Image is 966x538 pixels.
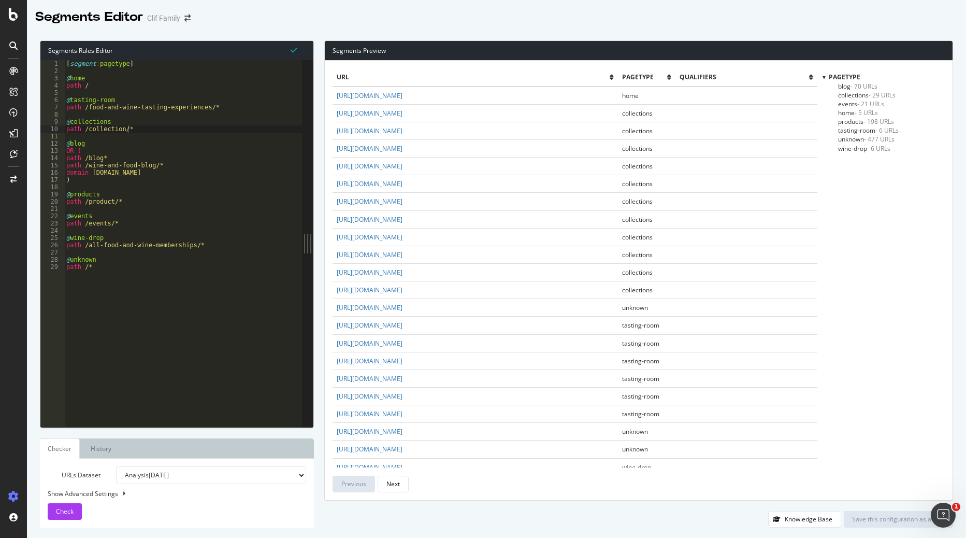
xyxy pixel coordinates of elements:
[337,197,402,206] a: [URL][DOMAIN_NAME]
[622,109,653,118] span: collections
[952,503,960,511] span: 1
[40,140,65,147] div: 12
[838,91,896,100] span: Click to filter pagetype on collections
[337,409,402,418] a: [URL][DOMAIN_NAME]
[337,91,402,100] a: [URL][DOMAIN_NAME]
[622,144,653,153] span: collections
[40,191,65,198] div: 19
[337,109,402,118] a: [URL][DOMAIN_NAME]
[40,67,65,75] div: 2
[40,104,65,111] div: 7
[40,205,65,213] div: 21
[875,126,899,135] span: - 6 URLs
[291,45,297,55] span: Syntax is valid
[40,227,65,234] div: 24
[622,427,648,436] span: unknown
[40,466,108,484] label: URLs Dataset
[40,234,65,242] div: 25
[147,13,180,23] div: Clif Family
[40,111,65,118] div: 8
[40,133,65,140] div: 11
[867,144,890,153] span: - 6 URLs
[680,73,809,81] span: qualifiers
[82,438,120,459] a: History
[40,118,65,125] div: 9
[40,169,65,176] div: 16
[838,144,890,153] span: Click to filter pagetype on wine-drop
[40,147,65,154] div: 13
[622,197,653,206] span: collections
[622,179,653,188] span: collections
[40,96,65,104] div: 6
[622,339,659,348] span: tasting-room
[40,89,65,96] div: 5
[40,60,65,67] div: 1
[40,183,65,191] div: 18
[40,242,65,249] div: 26
[48,503,82,520] button: Check
[40,438,80,459] a: Checker
[838,117,894,126] span: Click to filter pagetype on products
[337,126,402,135] a: [URL][DOMAIN_NAME]
[622,303,648,312] span: unknown
[931,503,956,528] iframe: Intercom live chat
[838,135,895,144] span: Click to filter pagetype on unknown
[622,445,648,454] span: unknown
[337,339,402,348] a: [URL][DOMAIN_NAME]
[863,117,894,126] span: - 198 URLs
[337,321,402,330] a: [URL][DOMAIN_NAME]
[337,233,402,242] a: [URL][DOMAIN_NAME]
[622,233,653,242] span: collections
[40,263,65,271] div: 29
[838,126,899,135] span: Click to filter pagetype on tasting-room
[622,374,659,383] span: tasting-room
[337,445,402,454] a: [URL][DOMAIN_NAME]
[337,144,402,153] a: [URL][DOMAIN_NAME]
[40,41,313,60] div: Segments Rules Editor
[622,321,659,330] span: tasting-room
[622,91,639,100] span: home
[325,41,953,61] div: Segments Preview
[40,256,65,263] div: 28
[40,176,65,183] div: 17
[857,100,884,108] span: - 21 URLs
[337,286,402,294] a: [URL][DOMAIN_NAME]
[622,73,667,81] span: pagetype
[622,463,651,472] span: wine-drop
[40,213,65,220] div: 22
[40,75,65,82] div: 3
[838,108,878,117] span: Click to filter pagetype on home
[40,154,65,162] div: 14
[622,126,653,135] span: collections
[838,82,877,91] span: Click to filter pagetype on blog
[622,286,653,294] span: collections
[622,215,653,224] span: collections
[184,15,191,22] div: arrow-right-arrow-left
[622,409,659,418] span: tasting-room
[337,303,402,312] a: [URL][DOMAIN_NAME]
[337,179,402,188] a: [URL][DOMAIN_NAME]
[337,463,402,472] a: [URL][DOMAIN_NAME]
[852,515,945,523] div: Save this configuration as active
[40,198,65,205] div: 20
[768,511,841,528] button: Knowledge Base
[838,100,884,108] span: Click to filter pagetype on events
[35,8,143,26] div: Segments Editor
[785,515,832,523] div: Knowledge Base
[337,427,402,436] a: [URL][DOMAIN_NAME]
[378,476,409,492] button: Next
[341,479,366,488] div: Previous
[337,268,402,277] a: [URL][DOMAIN_NAME]
[855,108,878,117] span: - 5 URLs
[850,82,877,91] span: - 70 URLs
[56,507,74,516] span: Check
[337,357,402,365] a: [URL][DOMAIN_NAME]
[337,73,610,81] span: url
[333,476,375,492] button: Previous
[337,250,402,259] a: [URL][DOMAIN_NAME]
[40,162,65,169] div: 15
[768,515,841,523] a: Knowledge Base
[337,162,402,171] a: [URL][DOMAIN_NAME]
[844,511,953,528] button: Save this configuration as active
[829,73,860,81] span: pagetype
